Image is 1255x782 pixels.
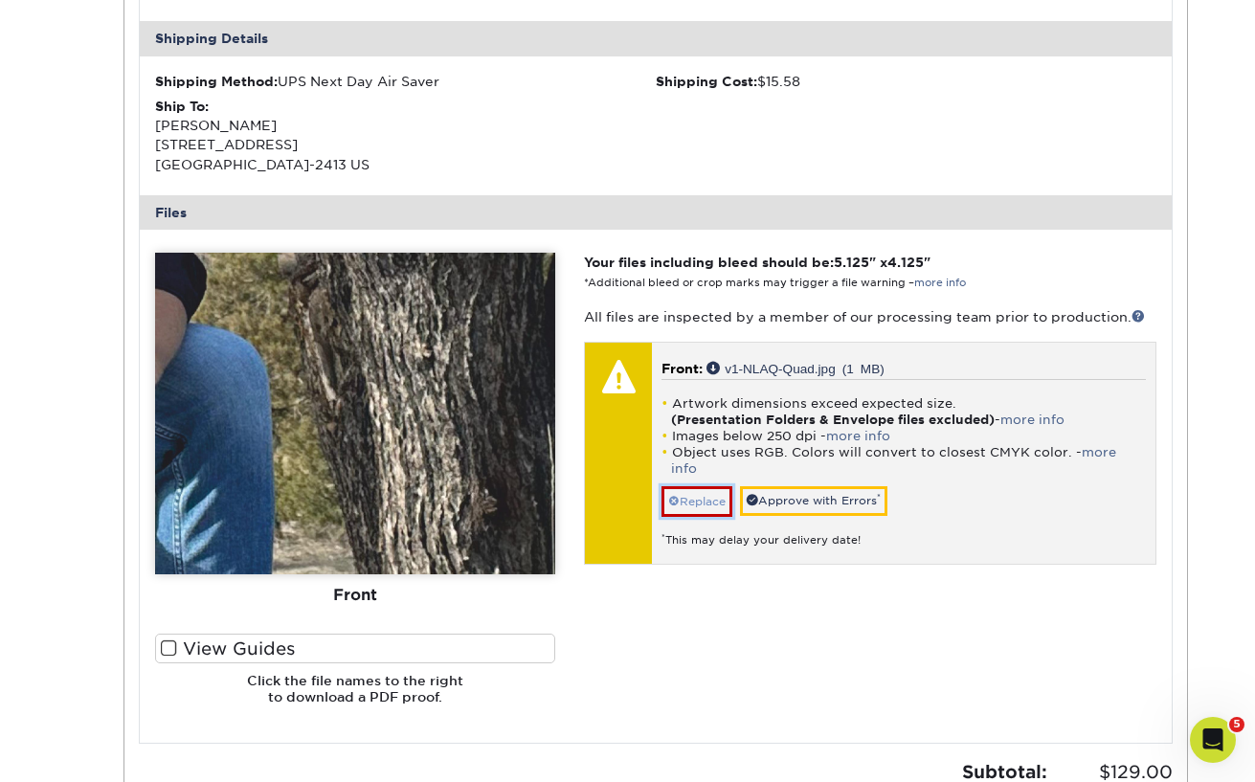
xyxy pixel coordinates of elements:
a: Replace [661,486,732,517]
strong: Subtotal: [962,761,1047,782]
li: Object uses RGB. Colors will convert to closest CMYK color. - [661,444,1145,477]
strong: Shipping Method: [155,74,278,89]
strong: (Presentation Folders & Envelope files excluded) [671,413,995,427]
p: All files are inspected by a member of our processing team prior to production. [584,307,1155,326]
h6: Click the file names to the right to download a PDF proof. [155,673,555,720]
div: $15.58 [656,72,1156,91]
div: UPS Next Day Air Saver [155,72,656,91]
a: more info [671,445,1116,476]
div: Files [140,195,1172,230]
span: 5.125 [834,255,869,270]
div: [PERSON_NAME] [STREET_ADDRESS] [GEOGRAPHIC_DATA]-2413 US [155,97,656,175]
a: Approve with Errors* [740,486,887,516]
strong: Shipping Cost: [656,74,757,89]
span: 5 [1229,717,1244,732]
div: Shipping Details [140,21,1172,56]
span: 4.125 [887,255,924,270]
strong: Your files including bleed should be: " x " [584,255,930,270]
li: Images below 250 dpi - [661,428,1145,444]
a: more info [914,277,966,289]
label: View Guides [155,634,555,663]
strong: Ship To: [155,99,209,114]
small: *Additional bleed or crop marks may trigger a file warning – [584,277,966,289]
span: Front: [661,361,703,376]
li: Artwork dimensions exceed expected size. - [661,395,1145,428]
div: This may delay your delivery date! [661,517,1145,548]
a: more info [1000,413,1065,427]
a: more info [826,429,890,443]
a: v1-NLAQ-Quad.jpg (1 MB) [706,361,885,374]
iframe: Intercom live chat [1190,717,1236,763]
div: Front [155,574,555,616]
